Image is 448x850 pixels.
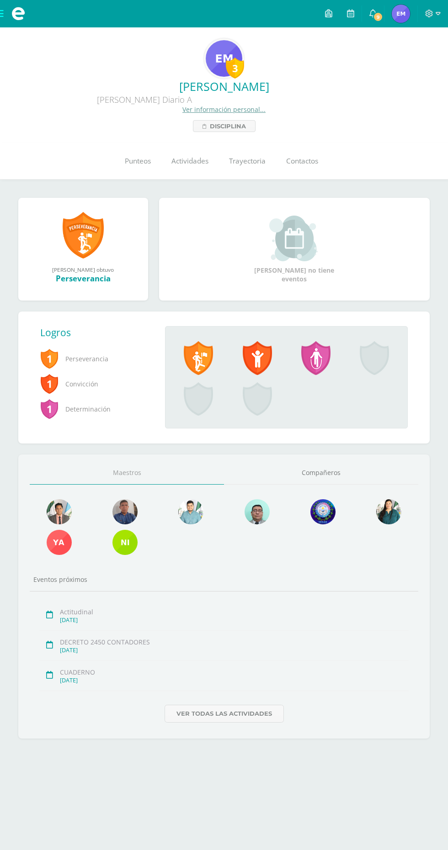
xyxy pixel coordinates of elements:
[112,530,138,555] img: 00ff0eba9913da2ba50adc7cb613cb2a.png
[245,499,270,524] img: 3e108a040f21997f7e52dfe8a4f5438d.png
[27,266,139,273] div: [PERSON_NAME] obtuvo
[40,346,150,371] span: Perseverancia
[161,143,219,180] a: Actividades
[40,348,59,369] span: 1
[182,105,266,114] a: Ver información personal...
[219,143,276,180] a: Trayectoria
[286,156,318,166] span: Contactos
[60,607,409,616] div: Actitudinal
[210,121,246,132] span: Disciplina
[47,530,72,555] img: f1de0090d169917daf4d0a2768869178.png
[269,216,319,261] img: event_small.png
[310,499,336,524] img: dc2fb6421a228f6616e653f2693e2525.png
[60,638,409,646] div: DECRETO 2450 CONTADORES
[376,499,401,524] img: 978d87b925d35904a78869fb8ac2cdd4.png
[40,371,150,396] span: Convicción
[373,12,383,22] span: 9
[392,5,410,23] img: 9ca8b07eed1c8b66a3dd7b5d2f85188a.png
[40,326,158,339] div: Logros
[226,58,244,79] div: 3
[165,705,284,723] a: Ver todas las actividades
[60,646,409,654] div: [DATE]
[30,575,418,584] div: Eventos próximos
[30,461,224,485] a: Maestros
[27,273,139,284] div: Perseverancia
[40,396,150,422] span: Determinación
[114,143,161,180] a: Punteos
[224,461,418,485] a: Compañeros
[60,668,409,676] div: CUADERNO
[249,216,340,283] div: [PERSON_NAME] no tiene eventos
[276,143,328,180] a: Contactos
[112,499,138,524] img: 15ead7f1e71f207b867fb468c38fe54e.png
[206,40,242,77] img: 96367870485e2996d57d27f7b387dd1d.png
[178,499,203,524] img: 0f63e8005e7200f083a8d258add6f512.png
[60,616,409,624] div: [DATE]
[47,499,72,524] img: 2c4dff0c710b6a35061898d297a91252.png
[60,676,409,684] div: [DATE]
[7,79,441,94] a: [PERSON_NAME]
[193,120,256,132] a: Disciplina
[40,373,59,394] span: 1
[125,156,151,166] span: Punteos
[229,156,266,166] span: Trayectoria
[7,94,282,105] div: [PERSON_NAME] Diario A
[171,156,208,166] span: Actividades
[40,398,59,419] span: 1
